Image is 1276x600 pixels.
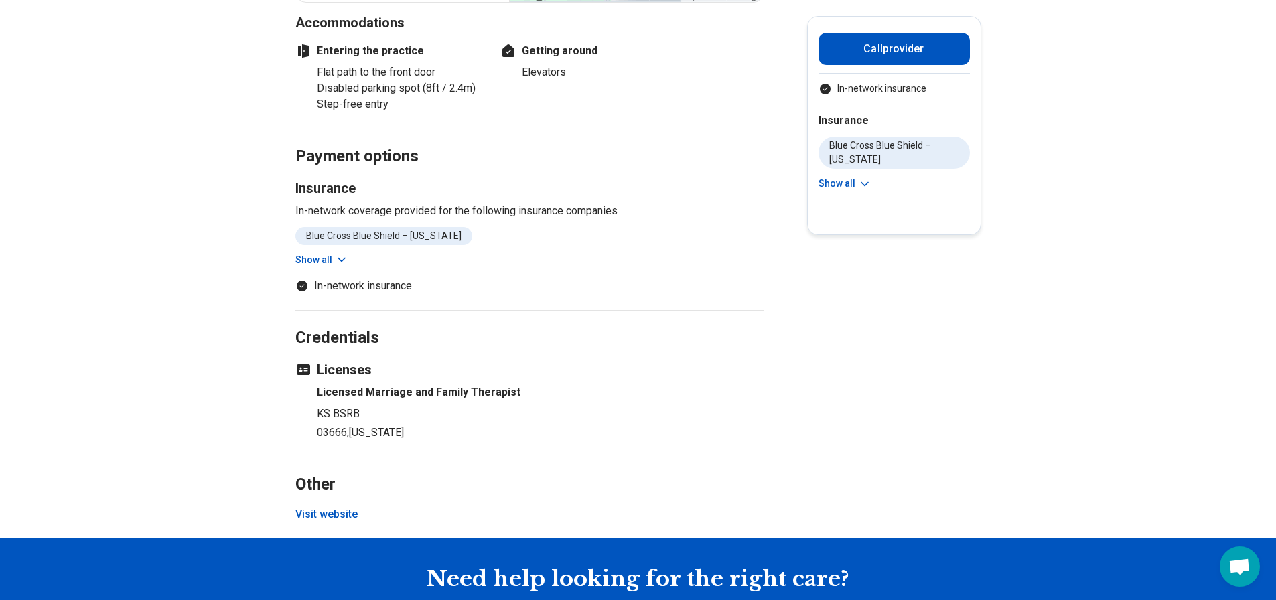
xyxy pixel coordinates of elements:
li: Step-free entry [317,96,483,112]
h4: Getting around [500,43,688,59]
button: Show all [819,177,871,191]
p: In-network coverage provided for the following insurance companies [295,203,764,219]
button: Visit website [295,506,358,522]
li: Disabled parking spot (8ft / 2.4m) [317,80,483,96]
h2: Other [295,441,764,496]
span: , [US_STATE] [347,426,404,439]
button: Callprovider [819,33,970,65]
li: In-network insurance [295,278,764,294]
h2: Payment options [295,113,764,168]
ul: Payment options [295,278,764,294]
h2: Need help looking for the right care? [11,565,1265,593]
h3: Insurance [295,179,764,198]
li: Blue Cross Blue Shield – [US_STATE] [295,227,472,245]
h3: Licenses [295,360,764,379]
div: Open chat [1220,546,1260,587]
h2: Credentials [295,295,764,350]
h4: Licensed Marriage and Family Therapist [317,384,764,400]
h4: Entering the practice [295,43,483,59]
p: KS BSRB [317,406,764,422]
li: Flat path to the front door [317,64,483,80]
button: Show all [295,253,348,267]
h3: Accommodations [295,13,764,32]
h2: Insurance [819,112,970,129]
li: Blue Cross Blue Shield – [US_STATE] [819,137,970,169]
ul: Payment options [819,82,970,96]
li: Elevators [522,64,688,80]
p: 03666 [317,425,764,441]
li: In-network insurance [819,82,970,96]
